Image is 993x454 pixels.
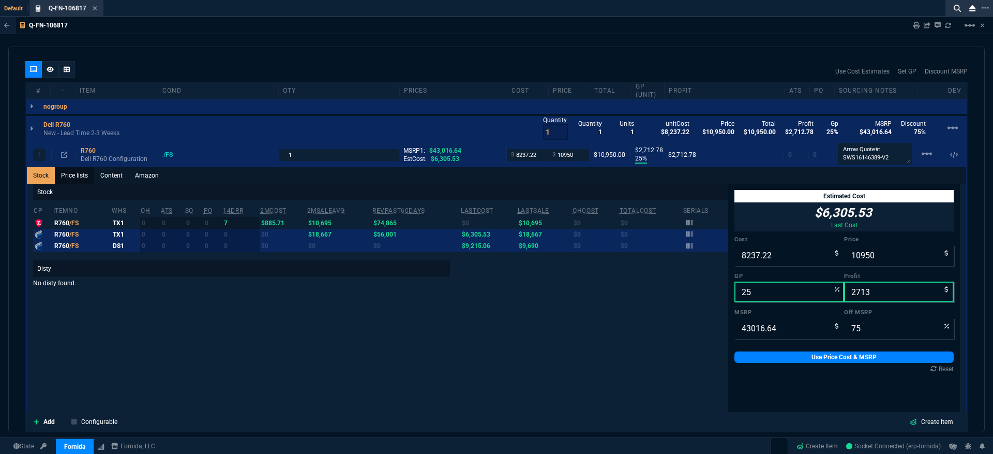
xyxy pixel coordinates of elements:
[111,240,140,252] td: DS1
[813,151,817,158] span: 0
[185,207,193,214] abbr: Total units on open Sales Orders
[108,442,158,451] a: msbcCompanyName
[260,229,306,240] td: $0
[619,240,683,252] td: $0
[4,22,10,29] nx-icon: Back to Table
[81,417,117,427] p: Configurable
[792,438,842,454] a: Create Item
[620,207,656,214] abbr: Total Cost of Units on Hand
[982,3,989,13] nx-icon: Open New Tab
[185,240,203,252] td: 0
[461,207,493,214] abbr: The last purchase cost from PO Order
[844,309,954,317] label: Off MSRP
[111,202,140,217] th: WHS
[111,229,140,240] td: TX1
[260,240,306,252] td: $0
[307,240,372,252] td: $0
[925,67,968,76] a: Discount MSRP
[10,442,37,451] a: Global State
[400,86,507,95] div: prices
[572,240,619,252] td: $0
[185,217,203,228] td: 0
[518,207,549,214] abbr: The last SO Inv price. No time limit. (ignore zeros)
[460,217,517,228] td: $0
[429,147,461,154] span: $43,016.64
[43,102,67,111] p: nogroup
[403,147,502,155] div: MSRP1:
[69,231,79,238] span: /FS
[572,229,619,240] td: $0
[683,202,728,217] th: Serials
[815,221,874,229] p: Last Cost
[372,240,460,252] td: $0
[203,229,223,240] td: 0
[460,229,517,240] td: $6,305.53
[921,148,933,160] mat-icon: Example home icon
[111,217,140,228] td: TX1
[223,207,243,214] abbr: Total sales last 14 days
[140,240,160,252] td: 0
[55,167,94,184] a: Price lists
[835,67,890,76] a: Use Cost Estimates
[160,229,184,240] td: 0
[511,151,514,159] span: $
[572,217,619,228] td: $0
[635,146,659,154] p: $2,712.78
[27,167,55,184] a: Stock
[141,207,150,214] abbr: Total units in inventory.
[160,240,184,252] td: 0
[81,147,155,155] div: R760
[69,219,79,227] span: /FS
[543,116,568,124] p: Quantity
[307,217,372,228] td: $10,695
[785,86,810,95] div: ATS
[33,279,450,287] p: No disty found.
[4,5,27,12] span: Default
[631,82,665,99] div: GP (unit)
[898,67,916,76] a: Set GP
[29,21,68,30] p: Q-FN-106817
[49,5,86,12] span: Q-FN-106817
[460,240,517,252] td: $9,215.06
[93,5,97,13] nx-icon: Close Tab
[54,242,110,250] div: R760
[260,207,287,214] abbr: Avg cost of all PO invoices for 2 months
[61,151,67,158] nx-icon: Open In Opposite Panel
[668,151,779,159] div: $2,712.78
[946,122,959,134] mat-icon: Example home icon
[734,236,844,244] label: Cost
[734,272,844,281] label: GP
[54,219,110,227] div: R760
[403,155,502,163] div: EstCost:
[37,442,50,451] a: API TOKEN
[942,86,967,95] div: dev
[517,229,572,240] td: $18,667
[222,240,260,252] td: 0
[372,229,460,240] td: $56,001
[517,240,572,252] td: $9,690
[930,365,954,373] div: Reset
[517,217,572,228] td: $10,695
[846,442,941,451] a: FngsZrzp-sSKbChzAAEV
[54,230,110,239] div: R760
[372,217,460,228] td: $74,865
[846,443,941,450] span: Socket Connected (erp-fornida)
[140,217,160,228] td: 0
[734,352,954,363] a: Use Price Cost & MSRP
[158,86,279,95] div: cond
[965,2,980,14] nx-icon: Close Workbench
[26,86,51,95] div: #
[549,86,590,95] div: price
[33,260,450,277] p: Disty
[788,151,792,158] span: 0
[163,151,183,159] div: /FS
[161,207,173,214] abbr: Total units in inventory => minus on SO => plus on PO
[94,167,129,184] a: Content
[590,86,631,95] div: Total
[204,207,213,214] abbr: Total units on open Purchase Orders
[372,207,425,214] abbr: Total revenue past 60 days
[844,272,954,281] label: Profit
[43,121,70,129] p: Dell R760
[260,217,306,228] td: $885.71
[203,240,223,252] td: 0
